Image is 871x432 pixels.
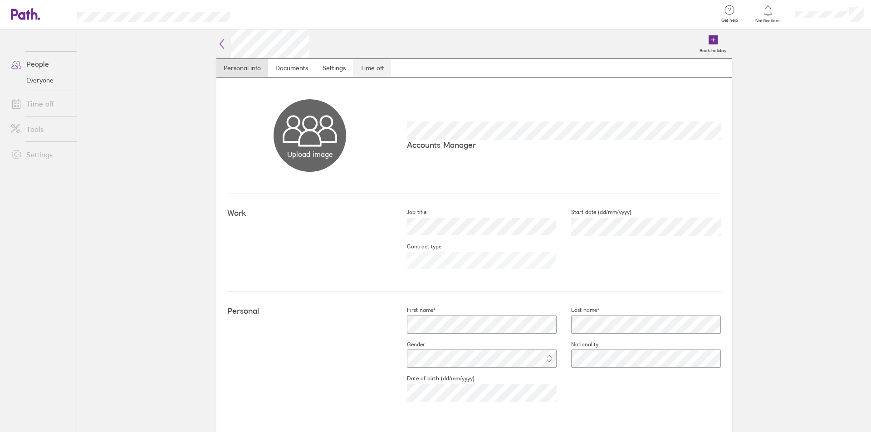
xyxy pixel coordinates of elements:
[557,341,598,348] label: Nationality
[4,120,77,138] a: Tools
[754,5,783,24] a: Notifications
[407,140,721,150] p: Accounts Manager
[715,18,744,23] span: Get help
[694,29,732,58] a: Book holiday
[4,73,77,87] a: Everyone
[392,243,441,250] label: Contract type
[268,59,315,77] a: Documents
[557,306,599,314] label: Last name*
[392,306,435,314] label: First name*
[4,95,77,113] a: Time off
[392,375,475,382] label: Date of birth (dd/mm/yyyy)
[4,55,77,73] a: People
[227,209,392,218] h4: Work
[754,18,783,24] span: Notifications
[315,59,353,77] a: Settings
[227,306,392,316] h4: Personal
[4,146,77,164] a: Settings
[694,45,732,53] label: Book holiday
[392,341,425,348] label: Gender
[392,209,426,216] label: Job title
[353,59,391,77] a: Time off
[216,59,268,77] a: Personal info
[557,209,631,216] label: Start date (dd/mm/yyyy)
